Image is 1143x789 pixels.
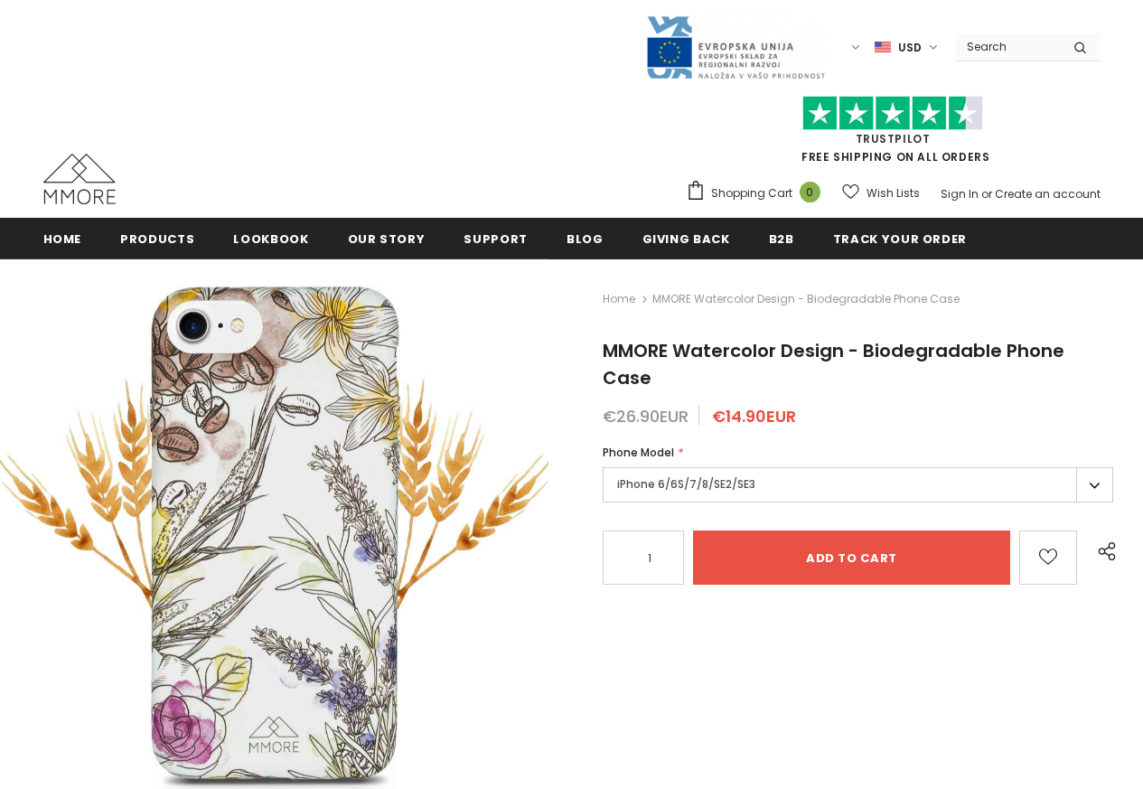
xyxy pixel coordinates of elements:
[348,230,426,248] span: Our Story
[603,338,1064,390] span: MMORE Watercolor Design - Biodegradable Phone Case
[712,405,796,427] span: €14.90EUR
[711,184,792,202] span: Shopping Cart
[567,218,604,258] a: Blog
[120,230,194,248] span: Products
[833,230,967,248] span: Track your order
[769,230,794,248] span: B2B
[642,230,730,248] span: Giving back
[693,531,1010,585] input: Add to cart
[652,288,960,310] span: MMORE Watercolor Design - Biodegradable Phone Case
[603,445,674,460] span: Phone Model
[686,180,829,207] a: Shopping Cart 0
[43,218,82,258] a: Home
[43,154,116,204] img: MMORE Cases
[875,40,891,55] img: USD
[645,39,826,54] a: Javni Razpis
[43,230,82,248] span: Home
[686,104,1101,164] span: FREE SHIPPING ON ALL ORDERS
[833,218,967,258] a: Track your order
[603,288,635,310] a: Home
[567,230,604,248] span: Blog
[464,230,528,248] span: support
[800,182,820,202] span: 0
[120,218,194,258] a: Products
[603,405,689,427] span: €26.90EUR
[464,218,528,258] a: support
[867,184,920,202] span: Wish Lists
[981,186,992,202] span: or
[995,186,1101,202] a: Create an account
[956,33,1060,60] input: Search Site
[856,131,931,146] a: Trustpilot
[645,14,826,80] img: Javni Razpis
[233,218,308,258] a: Lookbook
[769,218,794,258] a: B2B
[842,177,920,209] a: Wish Lists
[233,230,308,248] span: Lookbook
[941,186,979,202] a: Sign In
[603,467,1113,503] label: iPhone 6/6S/7/8/SE2/SE3
[348,218,426,258] a: Our Story
[898,39,922,57] span: USD
[802,96,983,131] img: Trust Pilot Stars
[642,218,730,258] a: Giving back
